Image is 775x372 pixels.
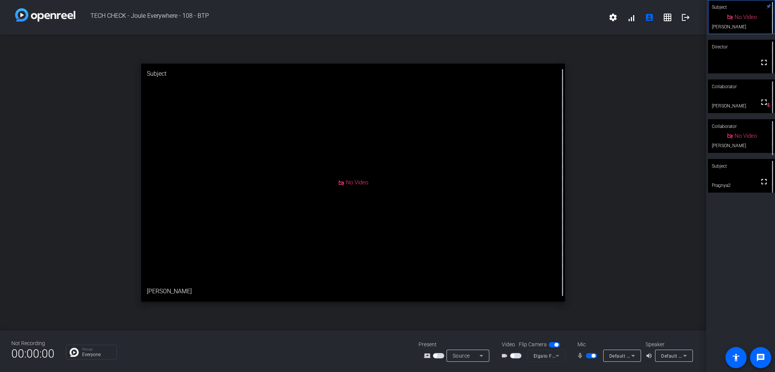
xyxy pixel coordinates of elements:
[646,341,691,349] div: Speaker
[501,351,510,360] mat-icon: videocam_outline
[15,8,75,22] img: white-gradient.svg
[759,58,769,67] mat-icon: fullscreen
[11,339,54,347] div: Not Recording
[11,344,54,363] span: 00:00:00
[663,13,672,22] mat-icon: grid_on
[681,13,690,22] mat-icon: logout
[708,40,775,54] div: Director
[708,159,775,173] div: Subject
[577,351,586,360] mat-icon: mic_none
[502,341,515,349] span: Video
[82,347,113,351] p: Group
[141,64,565,84] div: Subject
[661,353,753,359] span: Default - Headphones (Jabra Evolve2 85)
[453,353,470,359] span: Source
[346,179,368,186] span: No Video
[731,353,741,362] mat-icon: accessibility
[424,351,433,360] mat-icon: screen_share_outline
[570,341,646,349] div: Mic
[708,79,775,94] div: Collaborator
[735,14,757,20] span: No Video
[759,177,769,186] mat-icon: fullscreen
[756,353,765,362] mat-icon: message
[70,348,79,357] img: Chat Icon
[419,341,494,349] div: Present
[608,13,618,22] mat-icon: settings
[645,13,654,22] mat-icon: account_box
[82,352,113,357] p: Everyone
[708,119,775,134] div: Collaborator
[646,351,655,360] mat-icon: volume_up
[759,98,769,107] mat-icon: fullscreen
[622,8,640,26] button: signal_cellular_alt
[735,132,757,139] span: No Video
[75,8,604,26] span: TECH CHECK - Joule Everywhere - 108 - BTP
[519,341,547,349] span: Flip Camera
